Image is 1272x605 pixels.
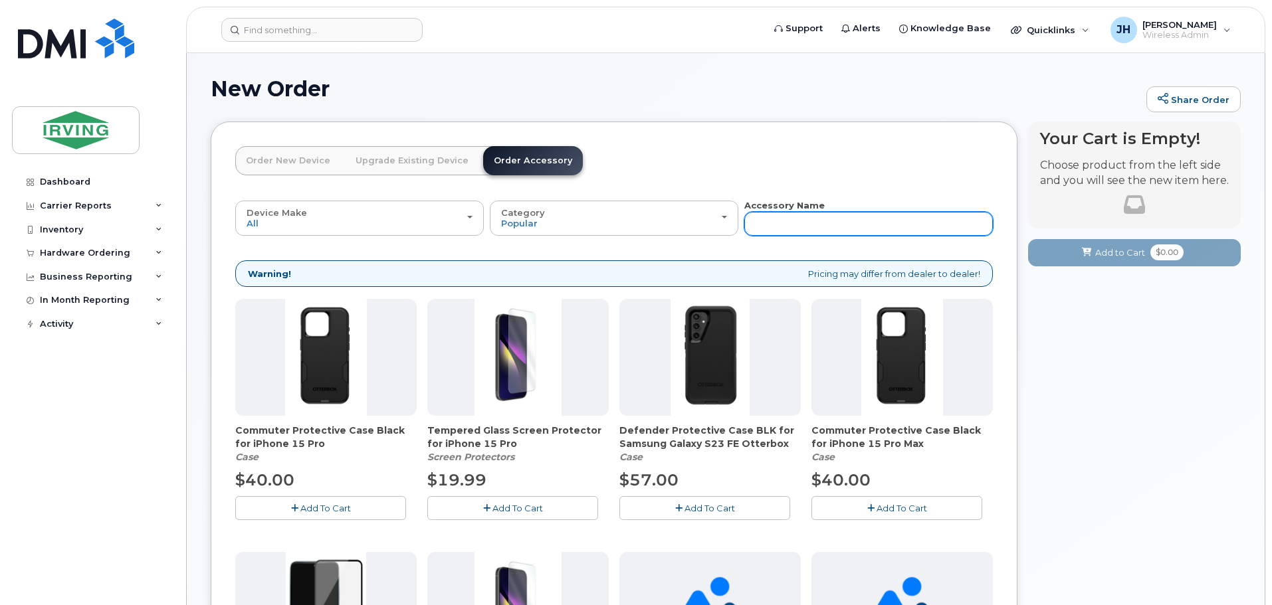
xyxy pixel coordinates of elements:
strong: Accessory Name [744,200,825,211]
img: MicrosoftTeams-image__10_.png [285,299,367,416]
div: Commuter Protective Case Black for iPhone 15 Pro Max [811,424,993,464]
span: All [247,218,259,228]
em: Case [619,451,643,463]
button: Category Popular [490,201,738,235]
span: Popular [501,218,538,228]
span: $40.00 [811,470,871,489]
span: $0.00 [1150,244,1184,260]
strong: Warning! [248,268,291,280]
span: $40.00 [235,470,294,489]
span: Add To Cart [877,503,927,513]
button: Add To Cart [427,496,598,519]
div: Pricing may differ from dealer to dealer! [235,260,993,288]
button: Add To Cart [619,496,790,519]
h4: Your Cart is Empty! [1040,130,1229,147]
div: Commuter Protective Case Black for iPhone 15 Pro [235,424,417,464]
span: Commuter Protective Case Black for iPhone 15 Pro Max [811,424,993,450]
img: MicrosoftTeams-image__10_.png [861,299,943,416]
span: $57.00 [619,470,679,489]
em: Screen Protectors [427,451,514,463]
a: Order New Device [235,146,341,175]
button: Add to Cart $0.00 [1028,239,1241,266]
em: Case [811,451,835,463]
button: Add To Cart [235,496,406,519]
em: Case [235,451,259,463]
span: Defender Protective Case BLK for Samsung Galaxy S23 FE Otterbox [619,424,801,450]
a: Upgrade Existing Device [345,146,479,175]
span: Device Make [247,207,307,218]
span: $19.99 [427,470,486,489]
h1: New Order [211,77,1140,100]
div: Tempered Glass Screen Protector for iPhone 15 Pro [427,424,609,464]
span: Commuter Protective Case Black for iPhone 15 Pro [235,424,417,450]
span: Add To Cart [492,503,543,513]
span: Add To Cart [685,503,735,513]
span: Add To Cart [300,503,351,513]
button: Device Make All [235,201,484,235]
img: image__13_.png [671,299,750,416]
a: Share Order [1146,86,1241,113]
span: Add to Cart [1095,246,1145,259]
img: MicrosoftTeams-image__13_.png [475,299,562,416]
a: Order Accessory [483,146,583,175]
div: Defender Protective Case BLK for Samsung Galaxy S23 FE Otterbox [619,424,801,464]
p: Choose product from the left side and you will see the new item here. [1040,158,1229,189]
span: Category [501,207,545,218]
button: Add To Cart [811,496,982,519]
span: Tempered Glass Screen Protector for iPhone 15 Pro [427,424,609,450]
